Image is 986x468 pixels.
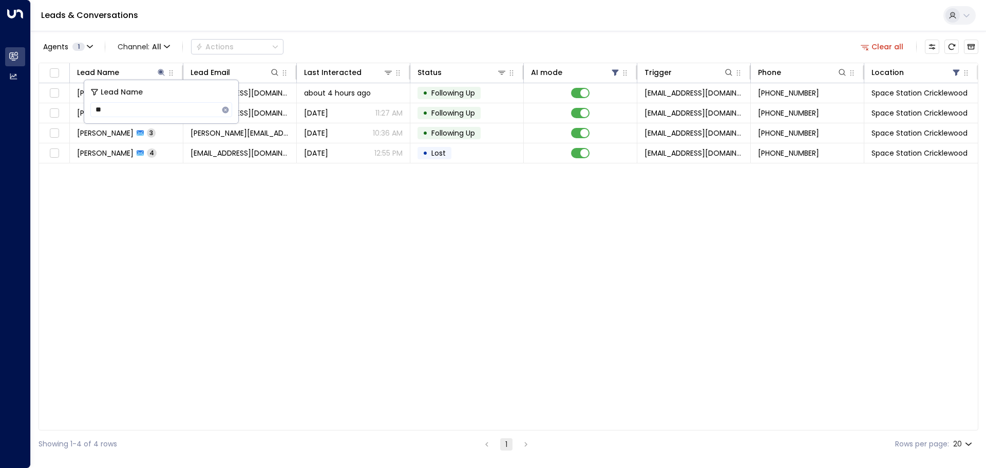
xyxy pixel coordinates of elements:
[77,88,134,98] span: Abiodun Adeogun
[101,86,143,98] span: Lead Name
[191,66,280,79] div: Lead Email
[304,128,328,138] span: Aug 10, 2025
[304,148,328,158] span: Aug 06, 2025
[431,108,475,118] span: Following Up
[871,66,961,79] div: Location
[39,40,97,54] button: Agents1
[644,66,672,79] div: Trigger
[531,66,562,79] div: AI mode
[944,40,959,54] span: Refresh
[191,108,289,118] span: test@aol.com
[857,40,908,54] button: Clear all
[531,66,620,79] div: AI mode
[480,438,533,451] nav: pagination navigation
[500,438,513,451] button: page 1
[304,108,328,118] span: Aug 12, 2025
[191,128,289,138] span: fabiola.bonnot@gmail.com
[423,124,428,142] div: •
[196,42,234,51] div: Actions
[644,66,734,79] div: Trigger
[48,67,61,80] span: Toggle select all
[375,108,403,118] p: 11:27 AM
[431,148,446,158] span: Lost
[304,88,371,98] span: about 4 hours ago
[191,66,230,79] div: Lead Email
[191,39,283,54] div: Button group with a nested menu
[758,128,819,138] span: +447531046138
[39,439,117,450] div: Showing 1-4 of 4 rows
[113,40,174,54] span: Channel:
[925,40,939,54] button: Customize
[304,66,393,79] div: Last Interacted
[644,108,743,118] span: leads@space-station.co.uk
[953,437,974,452] div: 20
[48,87,61,100] span: Toggle select row
[72,43,85,51] span: 1
[871,128,968,138] span: Space Station Cricklewood
[48,147,61,160] span: Toggle select row
[77,66,119,79] div: Lead Name
[895,439,949,450] label: Rows per page:
[871,108,968,118] span: Space Station Cricklewood
[48,107,61,120] span: Toggle select row
[871,88,968,98] span: Space Station Cricklewood
[758,66,847,79] div: Phone
[418,66,442,79] div: Status
[304,66,362,79] div: Last Interacted
[113,40,174,54] button: Channel:All
[41,9,138,21] a: Leads & Conversations
[77,108,134,118] span: Abdul mobeen
[423,144,428,162] div: •
[191,88,289,98] span: abellyx@gmail.com
[191,39,283,54] button: Actions
[77,66,166,79] div: Lead Name
[431,88,475,98] span: Following Up
[431,128,475,138] span: Following Up
[871,148,968,158] span: Space Station Cricklewood
[48,127,61,140] span: Toggle select row
[191,148,289,158] span: behrozabadi@gmail.com
[758,88,819,98] span: +447917958676
[418,66,507,79] div: Status
[644,128,743,138] span: leads@space-station.co.uk
[77,148,134,158] span: Behroz Abadi
[374,148,403,158] p: 12:55 PM
[758,108,819,118] span: +447916607758
[43,43,68,50] span: Agents
[758,66,781,79] div: Phone
[152,43,161,51] span: All
[423,84,428,102] div: •
[871,66,904,79] div: Location
[964,40,978,54] button: Archived Leads
[423,104,428,122] div: •
[758,148,819,158] span: +447376303870
[77,128,134,138] span: Fabiola Bonnot
[147,128,156,137] span: 3
[373,128,403,138] p: 10:36 AM
[147,148,157,157] span: 4
[644,88,743,98] span: leads@space-station.co.uk
[644,148,743,158] span: leads@space-station.co.uk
